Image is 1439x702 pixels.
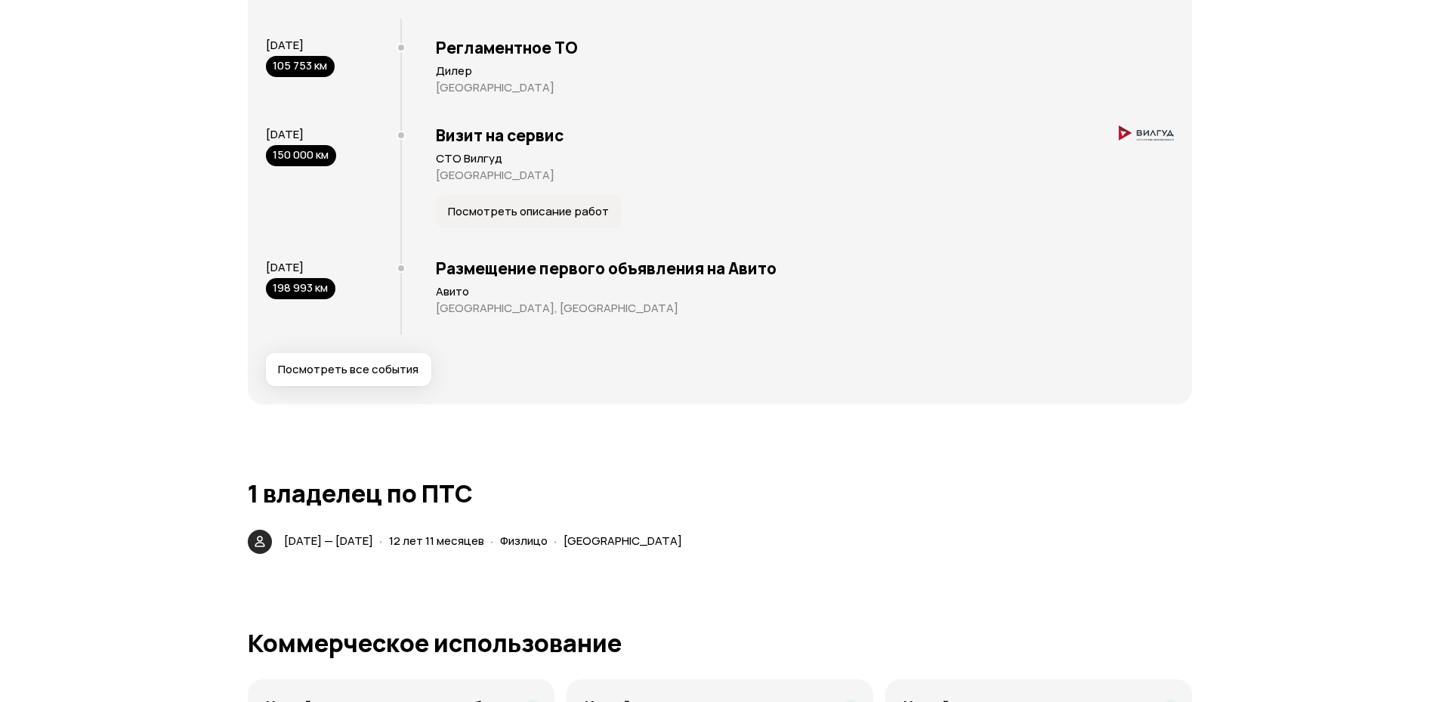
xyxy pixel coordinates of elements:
span: 12 лет 11 месяцев [389,533,484,549]
button: Посмотреть описание работ [436,195,622,228]
div: 150 000 км [266,145,336,166]
span: Физлицо [500,533,548,549]
p: Дилер [436,63,1174,79]
p: [GEOGRAPHIC_DATA] [436,80,1174,95]
span: Посмотреть все события [278,362,418,377]
button: Посмотреть все события [266,353,431,386]
h1: Коммерческое использование [248,629,1192,657]
span: · [554,528,557,553]
span: Посмотреть описание работ [448,204,609,219]
h3: Визит на сервис [436,125,1174,145]
img: logo [1119,125,1173,141]
span: [DATE] — [DATE] [284,533,373,549]
h3: Регламентное ТО [436,38,1174,57]
span: [DATE] [266,37,304,53]
p: СТО Вилгуд [436,151,1174,166]
p: Авито [436,284,1174,299]
div: 105 753 км [266,56,335,77]
span: · [490,528,494,553]
span: [DATE] [266,126,304,142]
span: [GEOGRAPHIC_DATA] [564,533,682,549]
h3: Размещение первого объявления на Авито [436,258,1174,278]
div: 198 993 км [266,278,335,299]
span: · [379,528,383,553]
p: [GEOGRAPHIC_DATA], [GEOGRAPHIC_DATA] [436,301,1174,316]
span: [DATE] [266,259,304,275]
h1: 1 владелец по ПТС [248,480,1192,507]
p: [GEOGRAPHIC_DATA] [436,168,1174,183]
